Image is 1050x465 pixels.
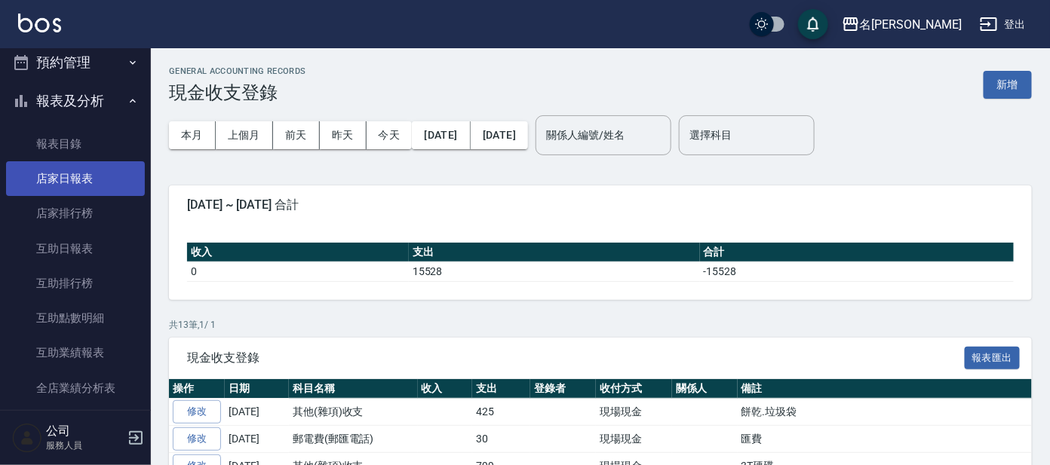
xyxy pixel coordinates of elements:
th: 合計 [700,243,1014,262]
a: 修改 [173,427,221,451]
a: 報表目錄 [6,127,145,161]
h5: 公司 [46,424,123,439]
th: 關係人 [672,379,738,399]
button: 今天 [367,121,413,149]
th: 日期 [225,379,289,399]
a: 設計師業績表 [6,405,145,440]
a: 報表匯出 [965,350,1021,364]
a: 互助業績報表 [6,335,145,370]
th: 支出 [472,379,530,399]
th: 操作 [169,379,225,399]
a: 修改 [173,400,221,424]
td: [DATE] [225,426,289,453]
img: Logo [18,14,61,32]
button: 名[PERSON_NAME] [836,9,968,40]
button: 預約管理 [6,43,145,82]
button: 新增 [984,71,1032,99]
a: 新增 [984,77,1032,91]
p: 服務人員 [46,439,123,452]
a: 互助日報表 [6,231,145,266]
td: 30 [472,426,530,453]
th: 登錄者 [530,379,596,399]
a: 店家日報表 [6,161,145,196]
a: 互助排行榜 [6,266,145,301]
td: [DATE] [225,399,289,426]
button: 報表及分析 [6,81,145,121]
img: Person [12,423,42,453]
th: 收付方式 [596,379,672,399]
div: 名[PERSON_NAME] [860,15,962,34]
td: 其他(雜項)收支 [289,399,418,426]
th: 收入 [187,243,409,262]
th: 收入 [418,379,473,399]
td: 現場現金 [596,399,672,426]
th: 科目名稱 [289,379,418,399]
td: -15528 [700,262,1014,281]
span: 現金收支登錄 [187,350,965,366]
td: 0 [187,262,409,281]
a: 互助點數明細 [6,301,145,335]
button: [DATE] [412,121,470,149]
button: 昨天 [320,121,367,149]
button: 前天 [273,121,320,149]
button: 報表匯出 [965,347,1021,370]
td: 郵電費(郵匯電話) [289,426,418,453]
button: 上個月 [216,121,273,149]
th: 支出 [409,243,700,262]
td: 425 [472,399,530,426]
td: 15528 [409,262,700,281]
button: save [798,9,828,39]
span: [DATE] ~ [DATE] 合計 [187,197,1014,213]
h3: 現金收支登錄 [169,82,306,103]
button: [DATE] [471,121,528,149]
td: 現場現金 [596,426,672,453]
h2: GENERAL ACCOUNTING RECORDS [169,66,306,76]
a: 店家排行榜 [6,196,145,231]
button: 本月 [169,121,216,149]
a: 全店業績分析表 [6,371,145,405]
p: 共 13 筆, 1 / 1 [169,318,1032,332]
button: 登出 [974,11,1032,38]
